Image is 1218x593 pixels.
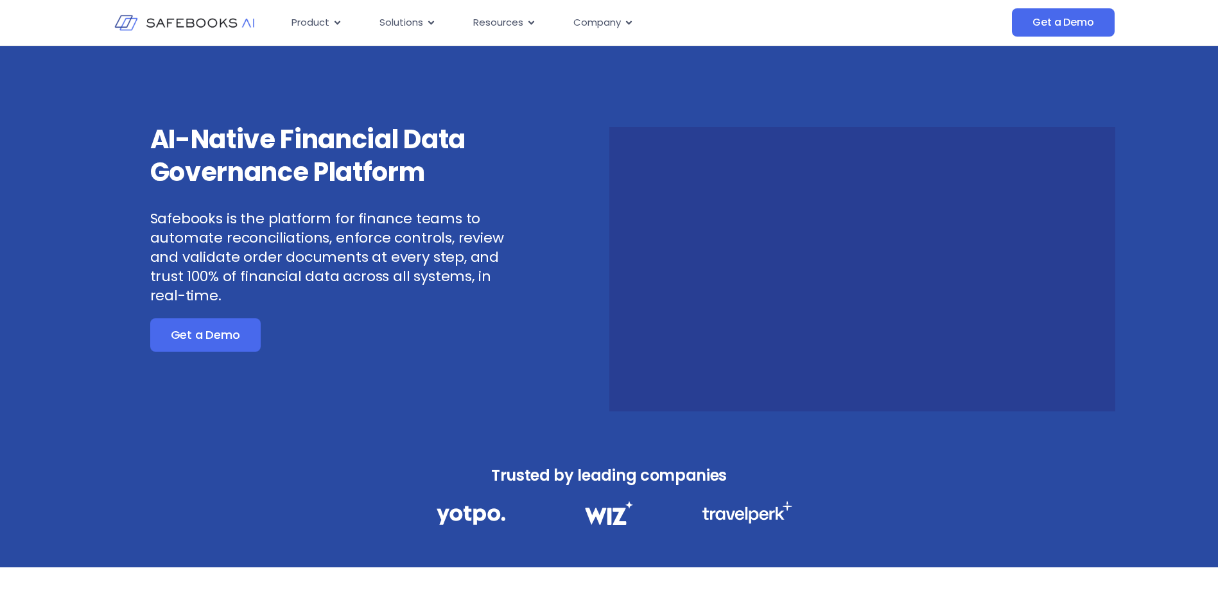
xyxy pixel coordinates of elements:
[473,15,523,30] span: Resources
[150,209,530,305] p: Safebooks is the platform for finance teams to automate reconciliations, enforce controls, review...
[281,10,883,35] div: Menu Toggle
[150,123,530,189] h3: AI-Native Financial Data Governance Platform
[379,15,423,30] span: Solutions
[408,463,810,488] h3: Trusted by leading companies
[291,15,329,30] span: Product
[281,10,883,35] nav: Menu
[1012,8,1114,37] a: Get a Demo
[150,318,261,352] a: Get a Demo
[1032,16,1093,29] span: Get a Demo
[437,501,505,529] img: Financial Data Governance 1
[171,329,240,341] span: Get a Demo
[702,501,792,524] img: Financial Data Governance 3
[579,501,639,525] img: Financial Data Governance 2
[573,15,621,30] span: Company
